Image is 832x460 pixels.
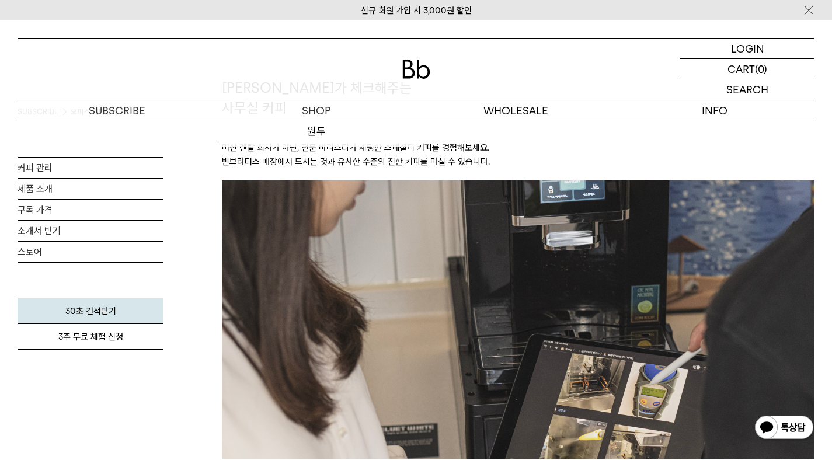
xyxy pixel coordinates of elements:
img: 카카오톡 채널 1:1 채팅 버튼 [754,414,814,442]
a: 드립백/콜드브루/캡슐 [217,141,416,161]
a: 구독 가격 [18,200,163,220]
img: 로고 [402,60,430,79]
a: 3주 무료 체험 신청 [18,324,163,350]
a: 제품 소개 [18,179,163,199]
p: WHOLESALE [416,100,615,121]
p: LOGIN [731,39,764,58]
a: SHOP [217,100,416,121]
p: CART [727,59,755,79]
a: SUBSCRIBE [18,100,217,121]
a: 소개서 받기 [18,221,163,241]
p: INFO [615,100,814,121]
a: 원두 [217,121,416,141]
a: LOGIN [680,39,814,59]
p: 머신 렌탈 회사가 아닌, 전문 바리스타가 세팅한 스페셜티 커피를 경험해보세요. 빈브라더스 매장에서 드시는 것과 유사한 수준의 진한 커피를 마실 수 있습니다. [222,117,814,180]
p: SEARCH [726,79,768,100]
a: 신규 회원 가입 시 3,000원 할인 [361,5,472,16]
a: 커피 관리 [18,158,163,178]
p: (0) [755,59,767,79]
a: 30초 견적받기 [18,298,163,324]
a: CART (0) [680,59,814,79]
a: 스토어 [18,242,163,262]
